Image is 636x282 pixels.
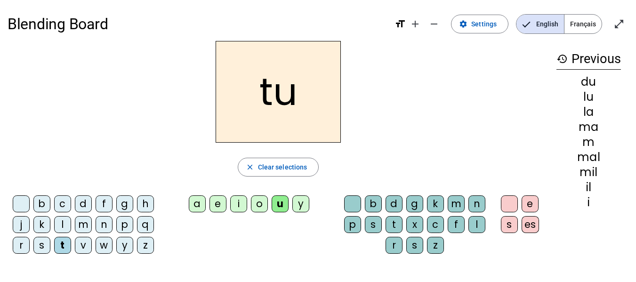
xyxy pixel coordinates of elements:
[386,237,403,254] div: r
[406,237,423,254] div: s
[522,216,539,233] div: es
[394,18,406,30] mat-icon: format_size
[448,195,465,212] div: m
[13,237,30,254] div: r
[137,195,154,212] div: h
[556,106,621,118] div: la
[365,195,382,212] div: b
[448,216,465,233] div: f
[556,182,621,193] div: il
[556,53,568,64] mat-icon: history
[613,18,625,30] mat-icon: open_in_full
[246,163,254,171] mat-icon: close
[75,195,92,212] div: d
[8,9,387,39] h1: Blending Board
[564,15,602,33] span: Français
[410,18,421,30] mat-icon: add
[96,237,113,254] div: w
[556,76,621,88] div: du
[406,195,423,212] div: g
[96,216,113,233] div: n
[556,167,621,178] div: mil
[13,216,30,233] div: j
[427,216,444,233] div: c
[116,216,133,233] div: p
[459,20,467,28] mat-icon: settings
[556,121,621,133] div: ma
[556,137,621,148] div: m
[556,152,621,163] div: mal
[344,216,361,233] div: p
[468,195,485,212] div: n
[137,216,154,233] div: q
[516,14,602,34] mat-button-toggle-group: Language selection
[556,197,621,208] div: i
[54,195,71,212] div: c
[75,237,92,254] div: v
[471,18,497,30] span: Settings
[75,216,92,233] div: m
[189,195,206,212] div: a
[116,195,133,212] div: g
[116,237,133,254] div: y
[258,161,307,173] span: Clear selections
[54,237,71,254] div: t
[556,48,621,70] h3: Previous
[230,195,247,212] div: i
[365,216,382,233] div: s
[428,18,440,30] mat-icon: remove
[33,216,50,233] div: k
[386,216,403,233] div: t
[406,216,423,233] div: x
[209,195,226,212] div: e
[425,15,443,33] button: Decrease font size
[33,237,50,254] div: s
[137,237,154,254] div: z
[427,237,444,254] div: z
[33,195,50,212] div: b
[386,195,403,212] div: d
[272,195,289,212] div: u
[610,15,628,33] button: Enter full screen
[427,195,444,212] div: k
[522,195,539,212] div: e
[451,15,508,33] button: Settings
[516,15,564,33] span: English
[238,158,319,177] button: Clear selections
[251,195,268,212] div: o
[216,41,341,143] h2: tu
[292,195,309,212] div: y
[501,216,518,233] div: s
[54,216,71,233] div: l
[556,91,621,103] div: lu
[406,15,425,33] button: Increase font size
[468,216,485,233] div: l
[96,195,113,212] div: f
